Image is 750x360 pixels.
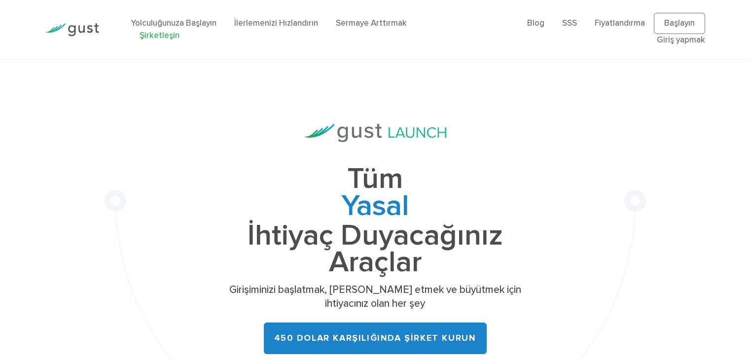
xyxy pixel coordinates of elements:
font: Girişiminizi başlatmak, [PERSON_NAME] etmek ve büyütmek için ihtiyacınız olan her şey [229,284,521,310]
a: Blog [527,18,544,28]
font: 450 Dolar Karşılığında Şirket Kurun [274,333,476,343]
a: Şirketleşin [140,31,179,40]
a: SSS [562,18,577,28]
font: Yasal [341,188,409,223]
img: Gust Logo [45,23,99,36]
font: Tüm [347,161,403,196]
a: Sermaye Arttırmak [336,18,407,28]
font: İhtiyaç Duyacağınız Araçlar [248,218,503,280]
a: Yolculuğunuza Başlayın [131,18,216,28]
a: Fiyatlandırma [595,18,645,28]
a: 450 Dolar Karşılığında Şirket Kurun [264,323,487,354]
a: Giriş yapmak [657,35,705,45]
font: Başlayın [664,18,695,28]
a: İlerlemenizi Hızlandırın [234,18,318,28]
font: Şapka Tablosu [279,218,471,253]
a: Başlayın [654,13,705,35]
img: Gust Lansman Logosu [304,124,446,142]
